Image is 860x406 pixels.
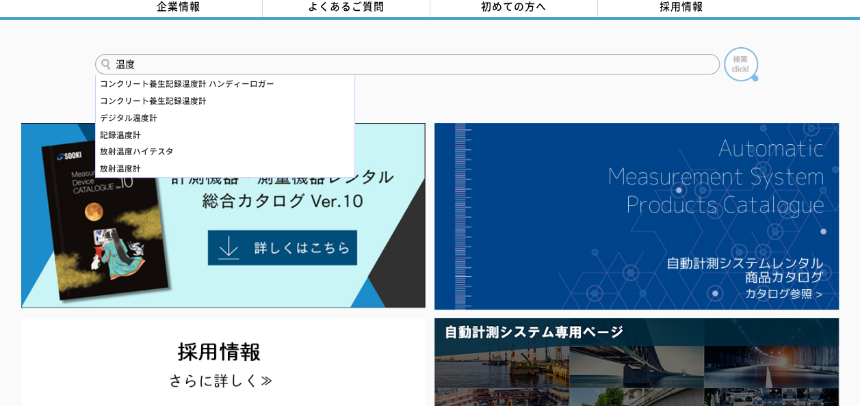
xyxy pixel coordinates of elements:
[21,123,426,308] img: Catalog Ver10
[96,143,354,160] div: 放射温度ハイテスタ
[96,109,354,126] div: デジタル温度計
[434,123,839,310] img: 自動計測システムカタログ
[95,54,720,75] input: 商品名、型式、NETIS番号を入力してください
[96,126,354,144] div: 記録温度計
[96,160,354,177] div: 放射温度計
[96,75,354,92] div: コンクリート養生記録温度計 ハンディーロガー
[724,47,758,81] img: btn_search.png
[96,92,354,109] div: コンクリート養生記録温度計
